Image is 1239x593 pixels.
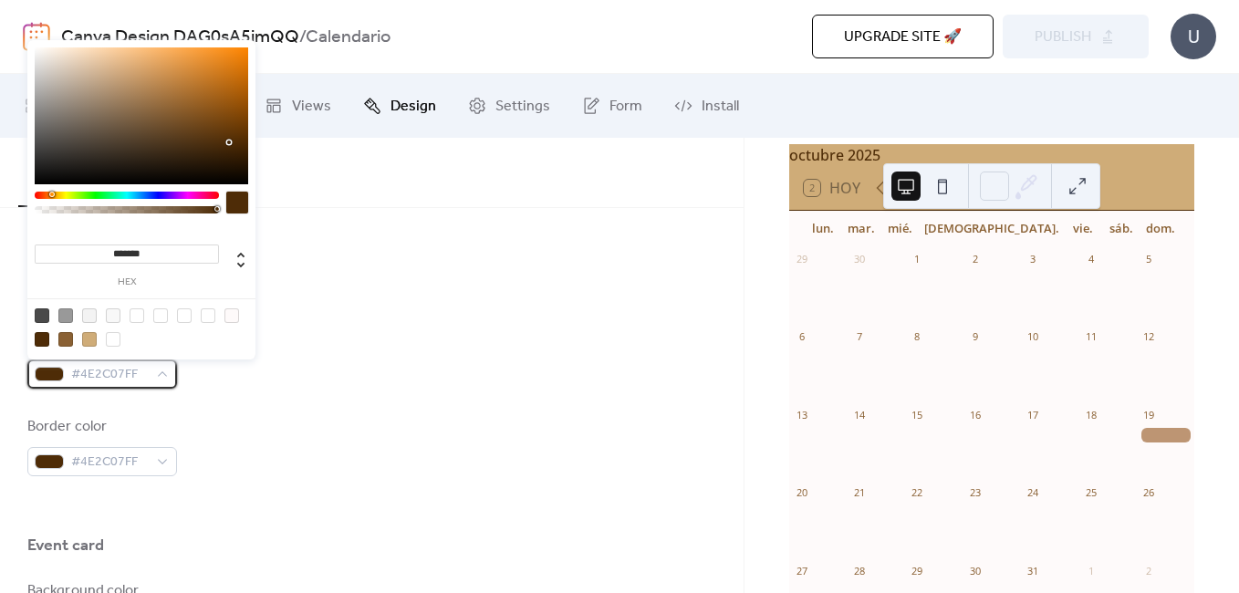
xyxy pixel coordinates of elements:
div: 1 [1084,564,1098,577]
div: 6 [795,330,808,344]
div: 29 [795,253,808,266]
div: 19 [1142,408,1156,421]
div: Border color [27,416,173,438]
div: 25 [1084,486,1098,500]
a: My Events [11,81,131,130]
a: Form [568,81,656,130]
div: 17 [1026,408,1040,421]
div: U [1171,14,1216,59]
div: 21 [852,486,866,500]
div: 7 [852,330,866,344]
label: hex [35,277,219,287]
div: 4 [1084,253,1098,266]
div: 22 [911,486,924,500]
div: 3 [1026,253,1040,266]
div: 13 [795,408,808,421]
div: 30 [968,564,982,577]
div: 10 [1026,330,1040,344]
div: rgba(172, 36, 36, 0) [201,308,215,323]
span: Design [390,96,436,118]
div: 28 [852,564,866,577]
div: 31 [1026,564,1040,577]
div: 8 [911,330,924,344]
div: rgba(93, 51, 51, 0) [153,308,168,323]
a: Settings [454,81,564,130]
div: 2 [1142,564,1156,577]
div: 12 [1142,330,1156,344]
div: rgba(175, 116, 116, 0) [130,308,144,323]
button: Colors [18,138,89,207]
div: Cumpleaños [1137,428,1194,443]
img: logo [23,22,50,51]
div: rgb(74, 74, 74) [35,308,49,323]
div: 5 [1142,253,1156,266]
span: Form [609,96,642,118]
div: mié. [881,211,920,247]
div: sáb. [1102,211,1140,247]
div: 1 [911,253,924,266]
a: Canva Design DAG0sA5imQQ [61,20,299,55]
div: 14 [852,408,866,421]
span: Install [702,96,739,118]
span: Settings [495,96,550,118]
div: rgba(172, 36, 36, 0.0196078431372549) [224,308,239,323]
div: 30 [852,253,866,266]
b: / [299,20,306,55]
div: vie. [1064,211,1102,247]
a: Views [251,81,345,130]
div: rgb(207, 172, 120) [82,332,97,347]
div: 27 [795,564,808,577]
div: 2 [968,253,982,266]
div: 29 [911,564,924,577]
div: rgb(138, 97, 52) [58,332,73,347]
div: 11 [1084,330,1098,344]
span: Views [292,96,331,118]
div: 26 [1142,486,1156,500]
a: Install [661,81,753,130]
div: 23 [968,486,982,500]
span: #4E2C07FF [71,364,148,386]
div: rgb(248, 248, 248) [106,308,120,323]
div: dom. [1141,211,1180,247]
div: rgb(78, 44, 7) [35,332,49,347]
b: Calendario [306,20,390,55]
span: Upgrade site 🚀 [844,26,962,48]
div: rgb(153, 153, 153) [58,308,73,323]
button: Upgrade site 🚀 [812,15,994,58]
span: #4E2C07FF [71,452,148,473]
div: rgba(43, 153, 35, 0) [106,332,120,347]
a: Design [349,81,450,130]
div: [DEMOGRAPHIC_DATA]. [920,211,1064,247]
div: rgb(243, 243, 243) [82,308,97,323]
div: octubre 2025 [789,144,1194,166]
div: 18 [1084,408,1098,421]
div: rgba(165, 40, 40, 0) [177,308,192,323]
div: 24 [1026,486,1040,500]
div: lun. [804,211,842,247]
div: Event card [27,535,104,557]
div: 16 [968,408,982,421]
div: 20 [795,486,808,500]
div: 9 [968,330,982,344]
div: 15 [911,408,924,421]
div: mar. [842,211,880,247]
